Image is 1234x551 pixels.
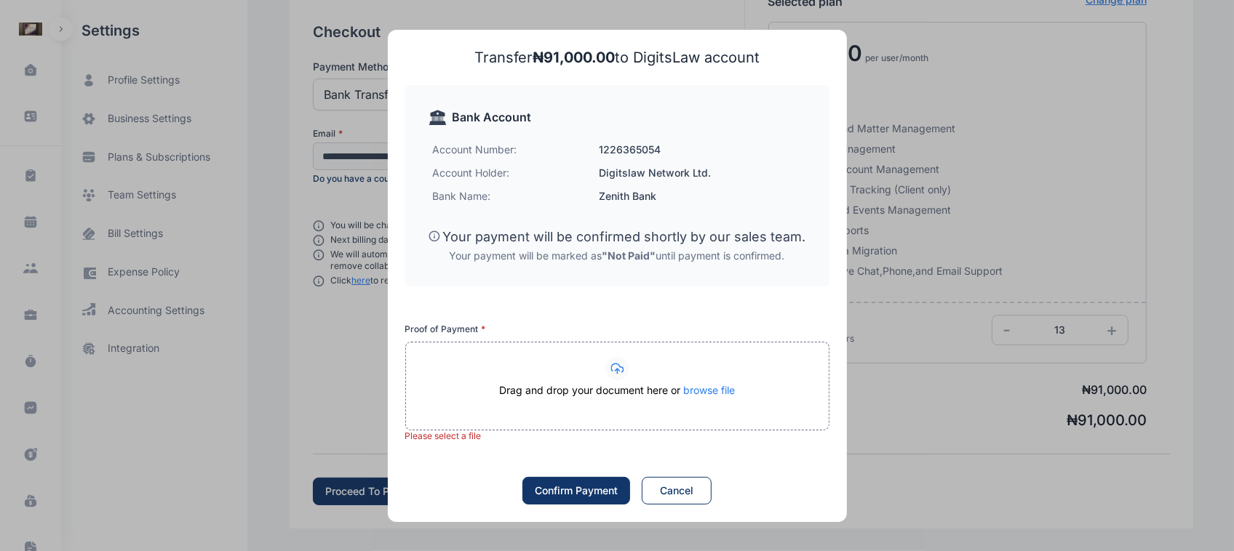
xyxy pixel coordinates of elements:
h4: Account Holder: [433,166,599,180]
span: "Not Paid" [602,249,656,262]
h4: Account Number: [433,142,599,157]
p: Your payment will be confirmed shortly by our sales team. [443,227,806,247]
label: Proof of Payment [405,323,486,334]
div: Drag and drop your document here or [406,383,829,412]
div: Confirm Payment [535,483,618,498]
h4: Bank Name: [433,189,599,204]
strong: ₦ 91,000.00 [533,49,615,66]
h4: 1226365054 [599,142,802,157]
button: Cancel [642,477,712,504]
span: browse file [683,384,735,396]
p: Please select a file [405,430,829,442]
button: Confirm Payment [522,477,630,504]
h5: Bank Account [453,108,532,126]
h4: Zenith Bank [599,189,802,204]
p: Your payment will be marked as until payment is confirmed. [429,249,806,263]
h4: Digitslaw Network Ltd. [599,166,802,180]
h3: Transfer to DigitsLaw account [405,47,829,68]
div: Cancel [660,483,693,498]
